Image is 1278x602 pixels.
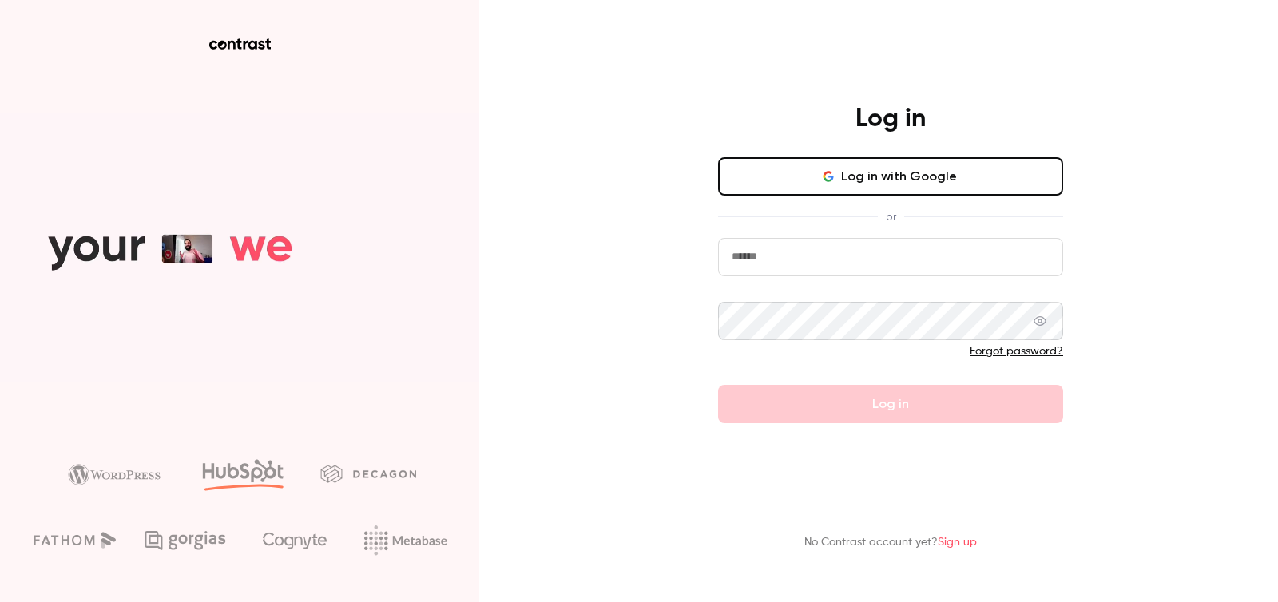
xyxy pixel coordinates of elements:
img: decagon [320,465,416,482]
span: or [878,208,904,225]
a: Forgot password? [970,346,1063,357]
button: Log in with Google [718,157,1063,196]
p: No Contrast account yet? [804,534,977,551]
h4: Log in [855,103,926,135]
a: Sign up [938,537,977,548]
